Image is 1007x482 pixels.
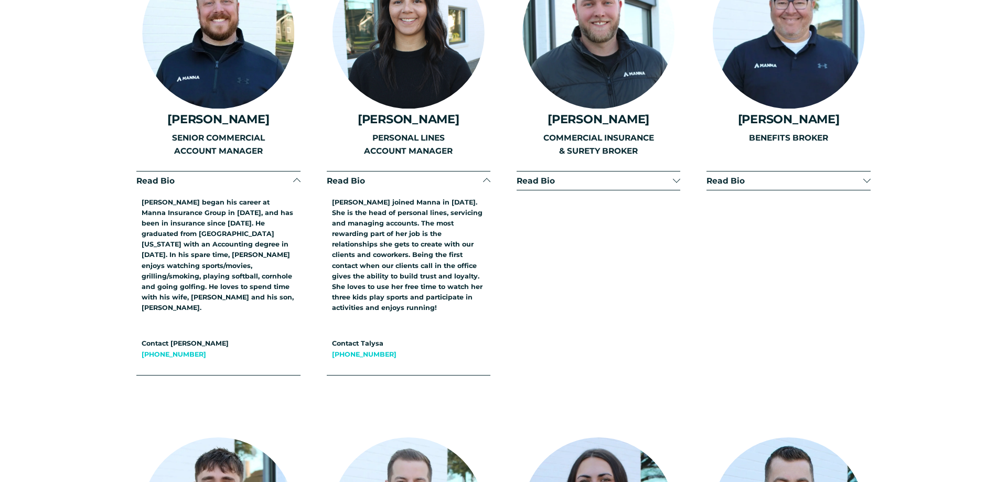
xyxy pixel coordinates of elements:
[332,197,485,314] p: [PERSON_NAME] joined Manna in [DATE]. She is the head of personal lines, servicing and managing a...
[142,197,295,314] p: [PERSON_NAME] began his career at Manna Insurance Group in [DATE], and has been in insurance sinc...
[136,172,300,190] button: Read Bio
[136,112,300,126] h4: [PERSON_NAME]
[136,132,300,157] p: SENIOR COMMERCIAL ACCOUNT MANAGER
[517,112,680,126] h4: [PERSON_NAME]
[517,132,680,157] p: COMMERCIAL INSURANCE & SURETY BROKER
[332,350,397,358] a: [PHONE_NUMBER]
[706,172,870,190] button: Read Bio
[142,339,229,347] strong: Contact [PERSON_NAME]
[327,172,490,190] button: Read Bio
[136,190,300,375] div: Read Bio
[332,339,383,347] strong: Contact Talysa
[327,190,490,375] div: Read Bio
[706,112,870,126] h4: [PERSON_NAME]
[706,176,863,186] span: Read Bio
[327,176,483,186] span: Read Bio
[517,172,680,190] button: Read Bio
[327,132,490,157] p: PERSONAL LINES ACCOUNT MANAGER
[136,176,293,186] span: Read Bio
[706,132,870,145] p: BENEFITS BROKER
[142,350,206,358] a: [PHONE_NUMBER]
[517,176,673,186] span: Read Bio
[327,112,490,126] h4: [PERSON_NAME]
